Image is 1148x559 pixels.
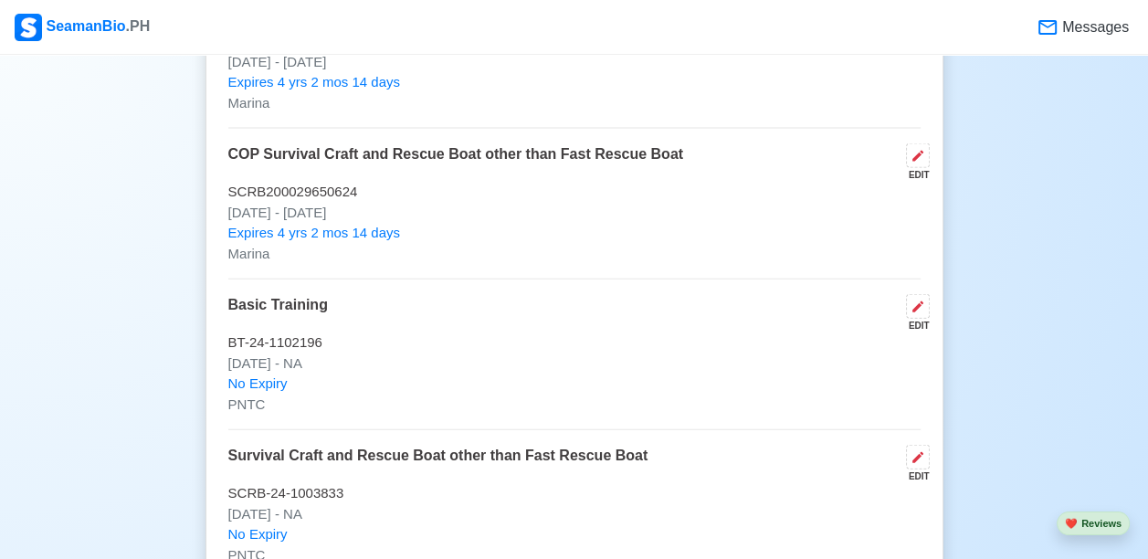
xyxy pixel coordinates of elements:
p: BT-24-1102196 [228,332,921,353]
p: Marina [228,93,921,114]
p: [DATE] - [DATE] [228,52,921,73]
span: Expires 4 yrs 2 mos 14 days [228,72,400,93]
button: heartReviews [1057,512,1130,536]
span: No Expiry [228,374,288,395]
p: [DATE] - [DATE] [228,203,921,224]
img: Logo [15,14,42,41]
span: No Expiry [228,524,288,545]
p: SCRB-24-1003833 [228,483,921,504]
p: SCRB200029650624 [228,182,921,203]
div: EDIT [899,168,930,182]
p: Basic Training [228,294,328,332]
p: Marina [228,244,921,265]
div: EDIT [899,469,930,483]
div: EDIT [899,319,930,332]
p: [DATE] - NA [228,504,921,525]
div: SeamanBio [15,14,150,41]
span: heart [1065,518,1078,529]
p: PNTC [228,395,921,416]
p: [DATE] - NA [228,353,921,374]
span: Expires 4 yrs 2 mos 14 days [228,223,400,244]
span: .PH [126,18,151,34]
p: COP Survival Craft and Rescue Boat other than Fast Rescue Boat [228,143,684,182]
span: Messages [1058,16,1129,38]
p: Survival Craft and Rescue Boat other than Fast Rescue Boat [228,445,648,483]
